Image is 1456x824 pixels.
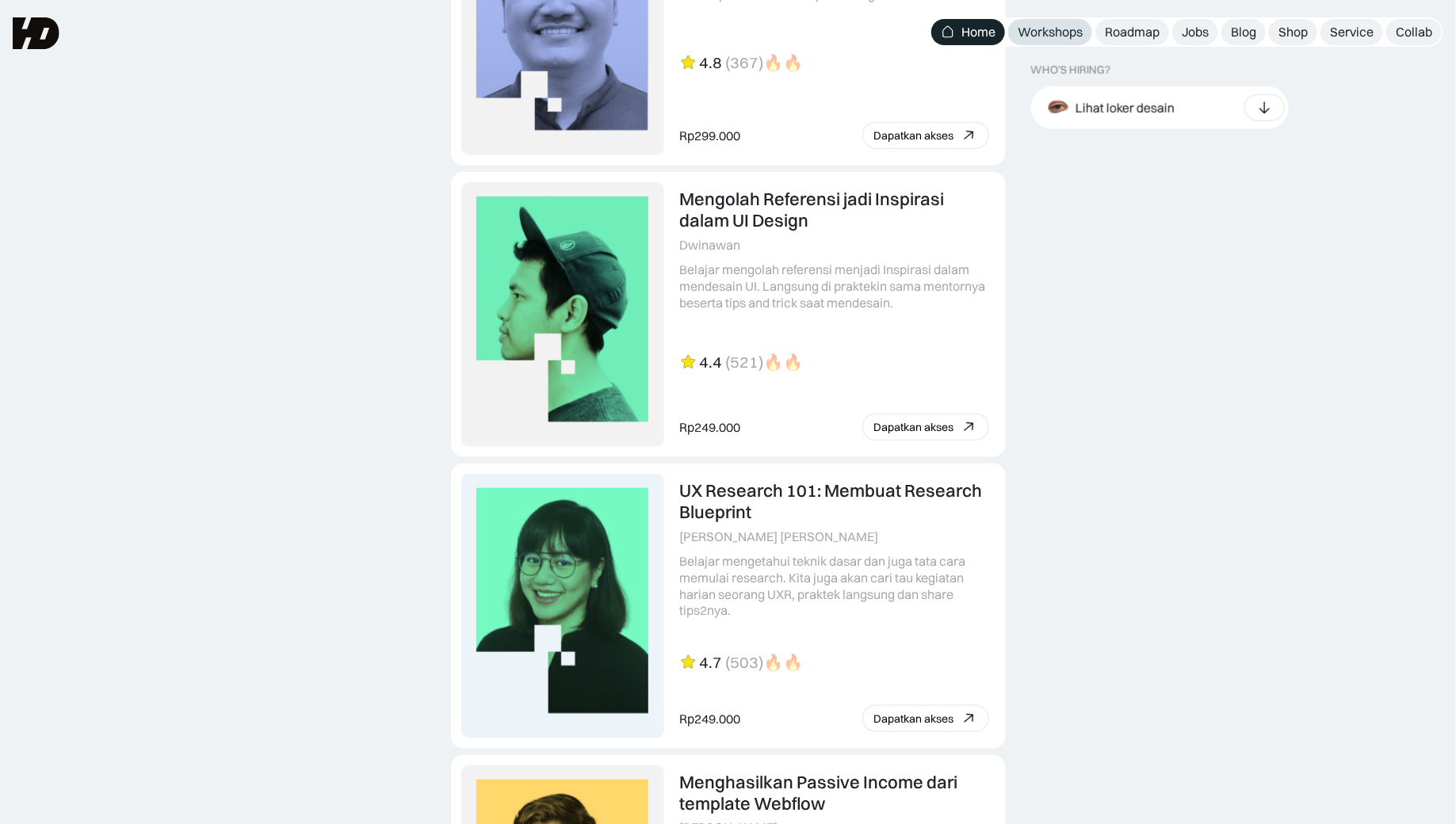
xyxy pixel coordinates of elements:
[1231,24,1256,40] div: Blog
[1330,24,1374,40] div: Service
[931,19,1005,45] a: Home
[1076,99,1175,116] div: Lihat loker desain
[1008,19,1092,45] a: Workshops
[1018,24,1083,40] div: Workshops
[680,128,741,144] div: Rp299.000
[1396,24,1432,40] div: Collab
[874,712,954,726] div: Dapatkan akses
[1095,19,1169,45] a: Roadmap
[862,705,989,732] a: Dapatkan akses
[1031,63,1111,77] div: WHO’S HIRING?
[862,122,989,149] a: Dapatkan akses
[874,421,954,434] div: Dapatkan akses
[1386,19,1442,45] a: Collab
[1221,19,1266,45] a: Blog
[680,711,741,727] div: Rp249.000
[1105,24,1160,40] div: Roadmap
[862,414,989,441] a: Dapatkan akses
[874,129,954,143] div: Dapatkan akses
[1320,19,1383,45] a: Service
[1172,19,1218,45] a: Jobs
[1269,19,1317,45] a: Shop
[961,24,996,40] div: Home
[680,419,741,436] div: Rp249.000
[1278,24,1308,40] div: Shop
[1182,24,1209,40] div: Jobs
